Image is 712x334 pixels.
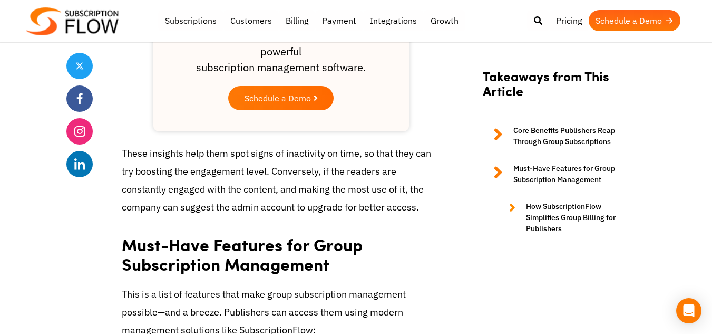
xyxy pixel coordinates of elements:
h2: Must-Have Features for Group Subscription Management [122,224,441,277]
a: How SubscriptionFlow Simplifies Group Billing for Publishers [499,201,636,234]
div: Let us help your business grow with our powerful subscription management software. [174,28,388,86]
img: Subscriptionflow [26,7,119,35]
a: Subscriptions [158,10,223,31]
a: Payment [315,10,363,31]
h2: Takeaways from This Article [483,68,636,109]
a: Customers [223,10,279,31]
a: Schedule a Demo [228,86,334,110]
a: Pricing [549,10,589,31]
a: Must-Have Features for Group Subscription Management [483,163,636,185]
a: Core Benefits Publishers Reap Through Group Subscriptions [483,125,636,147]
a: Growth [424,10,465,31]
a: Schedule a Demo [589,10,680,31]
a: Integrations [363,10,424,31]
p: These insights help them spot signs of inactivity on time, so that they can try boosting the enga... [122,145,441,217]
div: Open Intercom Messenger [676,298,701,323]
span: Schedule a Demo [245,94,311,102]
a: Billing [279,10,315,31]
